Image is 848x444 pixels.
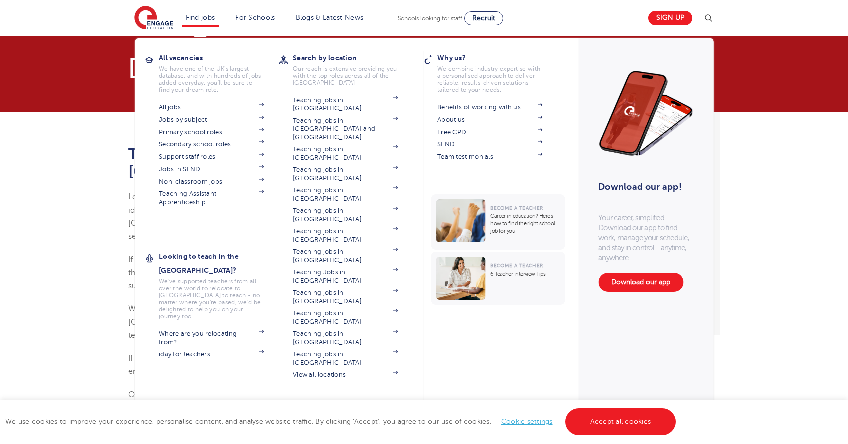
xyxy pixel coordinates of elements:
span: Our recruitment strategy incorporates the latest [128,390,300,399]
a: Jobs in SEND [159,165,264,173]
h3: All vacancies [159,51,279,65]
a: Search by locationOur reach is extensive providing you with the top roles across all of the [GEOG... [293,51,413,86]
a: Why us?We combine industry expertise with a personalised approach to deliver reliable, results-dr... [437,51,557,93]
p: [GEOGRAPHIC_DATA] [128,56,518,80]
a: Teaching jobs in [GEOGRAPHIC_DATA] [293,330,398,346]
a: Become a Teacher6 Teacher Interview Tips [431,252,567,305]
a: Jobs by subject [159,116,264,124]
span: If you are looking for a specialised teaching role such as working within a specialist, faith sch... [128,354,516,376]
a: Cookie settings [501,418,553,425]
span: We are accomplished at successfully recruiting local teaching talent throughout [GEOGRAPHIC_DATA]... [128,304,517,340]
a: Teaching jobs in [GEOGRAPHIC_DATA] [293,309,398,326]
p: We combine industry expertise with a personalised approach to deliver reliable, results-driven so... [437,65,542,93]
a: Teaching jobs in [GEOGRAPHIC_DATA] [293,350,398,367]
span: If you’re a teacher, teaching assistant or supply staff member keen to progress your career, you’... [128,255,511,291]
a: Download our app [598,273,683,292]
a: Teaching jobs in [GEOGRAPHIC_DATA] and [GEOGRAPHIC_DATA] [293,117,398,141]
h3: Why us? [437,51,557,65]
a: Teaching Assistant Apprenticeship [159,190,264,206]
a: For Schools [235,14,275,21]
a: All vacanciesWe have one of the UK's largest database. and with hundreds of jobs added everyday. ... [159,51,279,93]
span: Become a Teacher [490,205,543,211]
img: Engage Education [134,6,173,31]
p: 6 Teacher Interview Tips [490,270,560,278]
a: Recruit [464,11,503,25]
span: Located in [GEOGRAPHIC_DATA] – the hub of [GEOGRAPHIC_DATA] – our [GEOGRAPHIC_DATA] office is ide... [128,192,513,241]
h1: Teaching Recruitment Agency in [GEOGRAPHIC_DATA], [GEOGRAPHIC_DATA] [128,145,518,180]
a: Accept all cookies [565,408,676,435]
a: Looking to teach in the [GEOGRAPHIC_DATA]?We've supported teachers from all over the world to rel... [159,249,279,320]
a: Support staff roles [159,153,264,161]
a: Primary school roles [159,128,264,136]
a: Teaching jobs in [GEOGRAPHIC_DATA] [293,96,398,113]
a: Teaching jobs in [GEOGRAPHIC_DATA] [293,145,398,162]
a: Free CPD [437,128,542,136]
a: iday for teachers [159,350,264,358]
a: Benefits of working with us [437,103,542,111]
span: We use cookies to improve your experience, personalise content, and analyse website traffic. By c... [5,418,678,425]
a: Teaching jobs in [GEOGRAPHIC_DATA] [293,186,398,203]
h3: Looking to teach in the [GEOGRAPHIC_DATA]? [159,249,279,277]
h3: Search by location [293,51,413,65]
p: Your career, simplified. Download our app to find work, manage your schedule, and stay in control... [598,213,693,263]
span: Recruit [472,14,495,22]
a: Teaching Jobs in [GEOGRAPHIC_DATA] [293,268,398,285]
a: View all locations [293,371,398,379]
a: Teaching jobs in [GEOGRAPHIC_DATA] [293,166,398,182]
span: Schools looking for staff [398,15,462,22]
a: Teaching jobs in [GEOGRAPHIC_DATA] [293,248,398,264]
a: All jobs [159,103,264,111]
a: Sign up [648,11,692,25]
a: Blogs & Latest News [296,14,364,21]
a: Teaching jobs in [GEOGRAPHIC_DATA] [293,227,398,244]
a: Teaching jobs in [GEOGRAPHIC_DATA] [293,289,398,305]
a: Become a TeacherCareer in education? Here’s how to find the right school job for you [431,194,567,250]
a: SEND [437,140,542,148]
h3: Download our app! [598,176,689,198]
a: Teaching jobs in [GEOGRAPHIC_DATA] [293,207,398,223]
p: Career in education? Here’s how to find the right school job for you [490,212,560,235]
a: Team testimonials [437,153,542,161]
p: Our reach is extensive providing you with the top roles across all of the [GEOGRAPHIC_DATA] [293,65,398,86]
p: We have one of the UK's largest database. and with hundreds of jobs added everyday. you'll be sur... [159,65,264,93]
a: Find jobs [186,14,215,21]
a: About us [437,116,542,124]
a: Non-classroom jobs [159,178,264,186]
a: Secondary school roles [159,140,264,148]
a: Where are you relocating from? [159,330,264,346]
p: We've supported teachers from all over the world to relocate to [GEOGRAPHIC_DATA] to teach - no m... [159,278,264,320]
span: Become a Teacher [490,263,543,268]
